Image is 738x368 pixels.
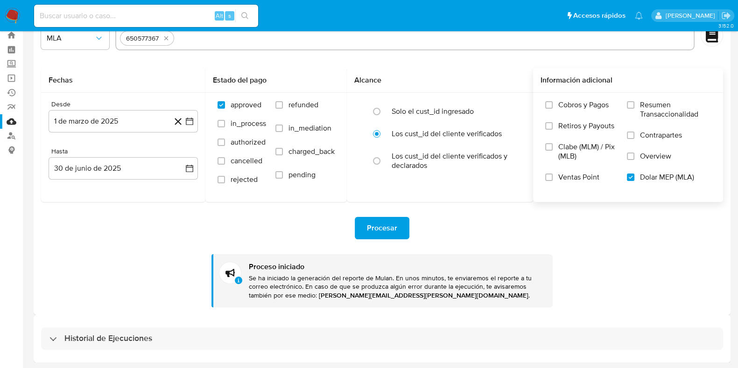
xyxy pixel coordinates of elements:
a: Salir [721,11,731,21]
span: Accesos rápidos [573,11,626,21]
span: Alt [216,11,223,20]
span: 3.152.0 [718,22,733,29]
input: Buscar usuario o caso... [34,10,258,22]
a: Notificaciones [635,12,643,20]
span: s [228,11,231,20]
button: search-icon [235,9,254,22]
p: florencia.lera@mercadolibre.com [665,11,718,20]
